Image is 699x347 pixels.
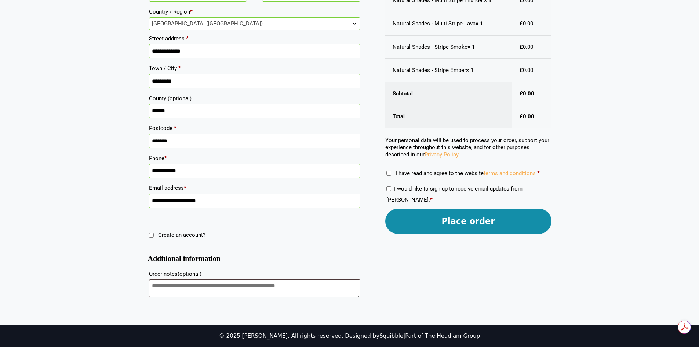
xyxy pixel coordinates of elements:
[520,20,523,27] span: £
[520,44,533,50] bdi: 0.00
[149,268,360,279] label: Order notes
[386,185,523,203] label: I would like to sign up to receive email updates from [PERSON_NAME].
[385,82,513,105] th: Subtotal
[379,333,403,339] a: Squibble
[149,6,360,17] label: Country / Region
[520,44,523,50] span: £
[149,123,360,134] label: Postcode
[520,67,533,73] bdi: 0.00
[466,67,474,73] strong: × 1
[425,151,458,158] a: Privacy Policy
[385,12,513,36] td: Natural Shades - Multi Stripe Lava
[168,95,192,102] span: (optional)
[385,105,513,128] th: Total
[396,170,536,177] span: I have read and agree to the website
[149,33,360,44] label: Street address
[149,233,154,238] input: Create an account?
[385,137,551,159] p: Your personal data will be used to process your order, support your experience throughout this we...
[149,17,360,30] span: Country / Region
[484,170,536,177] a: terms and conditions
[178,271,201,277] span: (optional)
[149,93,360,104] label: County
[476,20,483,27] strong: × 1
[149,182,360,194] label: Email address
[149,18,360,30] span: United Kingdom (UK)
[520,113,534,120] bdi: 0.00
[149,153,360,164] label: Phone
[520,20,533,27] bdi: 0.00
[158,232,205,238] span: Create an account?
[148,257,361,260] h3: Additional information
[537,170,540,177] abbr: required
[385,59,513,82] td: Natural Shades - Stripe Ember
[386,171,391,176] input: I have read and agree to the websiteterms and conditions *
[520,90,523,97] span: £
[385,209,551,234] button: Place order
[386,186,391,191] input: I would like to sign up to receive email updates from [PERSON_NAME].
[149,63,360,74] label: Town / City
[467,44,475,50] strong: × 1
[520,113,523,120] span: £
[520,67,523,73] span: £
[520,90,534,97] bdi: 0.00
[219,333,480,340] div: © 2025 [PERSON_NAME]. All rights reserved. Designed by |
[405,333,480,339] a: Part of The Headlam Group
[385,36,513,59] td: Natural Shades - Stripe Smoke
